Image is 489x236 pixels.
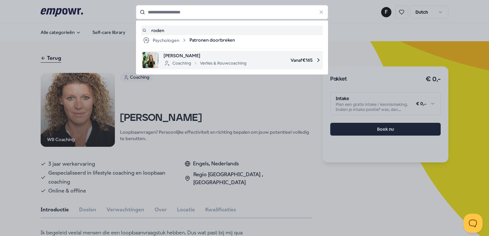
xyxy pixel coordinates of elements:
[136,5,328,19] input: Search for products, categories or subcategories
[189,36,235,44] span: Patronen doorbreken
[252,52,322,68] span: Vanaf € 165
[164,59,246,67] div: Coaching Verlies & Rouwcoaching
[142,52,322,68] a: product image[PERSON_NAME]CoachingVerlies & RouwcoachingVanaf€165
[463,214,483,233] iframe: Help Scout Beacon - Open
[142,52,158,68] img: product image
[142,36,322,44] a: PsychologenPatronen doorbreken
[142,36,187,44] div: Psychologen
[142,27,322,34] a: roden
[164,52,246,59] span: [PERSON_NAME]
